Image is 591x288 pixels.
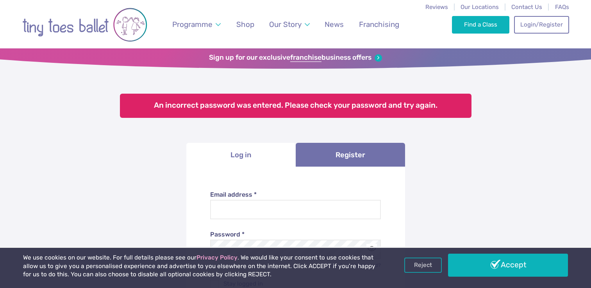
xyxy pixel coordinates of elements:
span: Franchising [359,20,399,29]
a: FAQs [555,4,569,11]
div: An incorrect password was entered. Please check your password and try again. [120,94,471,118]
a: Sign up for our exclusivefranchisebusiness offers [209,53,382,62]
label: Email address * [210,190,381,199]
p: We use cookies on our website. For full details please see our . We would like your consent to us... [23,254,377,279]
span: Shop [236,20,254,29]
a: Find a Class [452,16,509,33]
strong: franchise [290,53,321,62]
a: Reviews [425,4,448,11]
a: Accept [448,254,568,276]
a: Programme [168,15,224,34]
a: Privacy Policy [196,254,237,261]
a: Our Story [265,15,313,34]
a: News [321,15,348,34]
a: Franchising [355,15,403,34]
a: Shop [232,15,258,34]
span: News [325,20,344,29]
button: Toggle password visibility [366,244,377,254]
span: Our Story [269,20,302,29]
a: Reject [404,258,442,272]
a: Login/Register [514,16,569,33]
a: Contact Us [511,4,542,11]
img: tiny toes ballet [22,5,147,44]
span: Programme [172,20,212,29]
label: Password * [210,230,381,239]
a: Register [296,143,405,167]
a: Our Locations [461,4,499,11]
